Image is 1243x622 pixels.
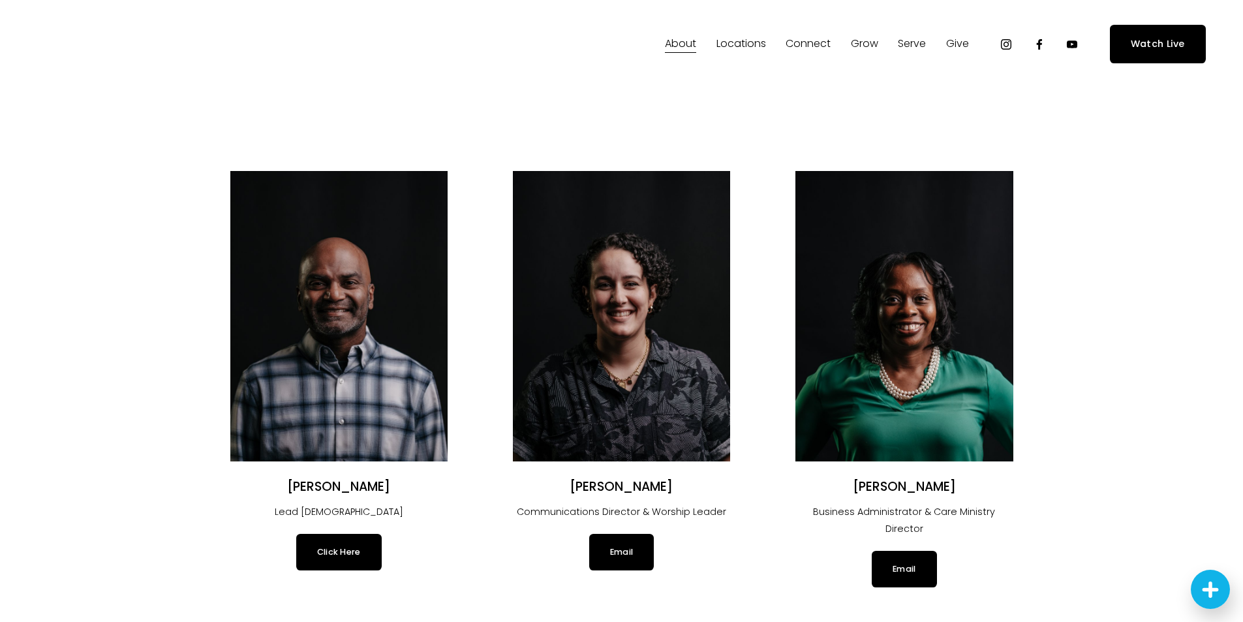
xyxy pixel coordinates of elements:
a: Instagram [1000,38,1013,51]
a: folder dropdown [898,34,926,55]
a: Email [872,551,936,587]
span: Connect [786,35,831,54]
a: folder dropdown [851,34,878,55]
span: Give [946,35,969,54]
span: Locations [716,35,766,54]
img: Fellowship Memphis [37,31,219,57]
a: Click Here [296,534,382,570]
a: folder dropdown [946,34,969,55]
a: Email [589,534,654,570]
span: Grow [851,35,878,54]
h2: [PERSON_NAME] [795,479,1013,495]
h2: [PERSON_NAME] [230,479,448,495]
a: folder dropdown [716,34,766,55]
p: Lead [DEMOGRAPHIC_DATA] [230,504,448,521]
h2: [PERSON_NAME] [513,479,730,495]
a: folder dropdown [786,34,831,55]
a: Facebook [1033,38,1046,51]
span: Serve [898,35,926,54]
span: About [665,35,696,54]
p: Communications Director & Worship Leader [513,504,730,521]
img: Angélica Smith [513,171,730,461]
p: Business Administrator & Care Ministry Director [795,504,1013,538]
a: YouTube [1066,38,1079,51]
a: Watch Live [1110,25,1206,63]
a: folder dropdown [665,34,696,55]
